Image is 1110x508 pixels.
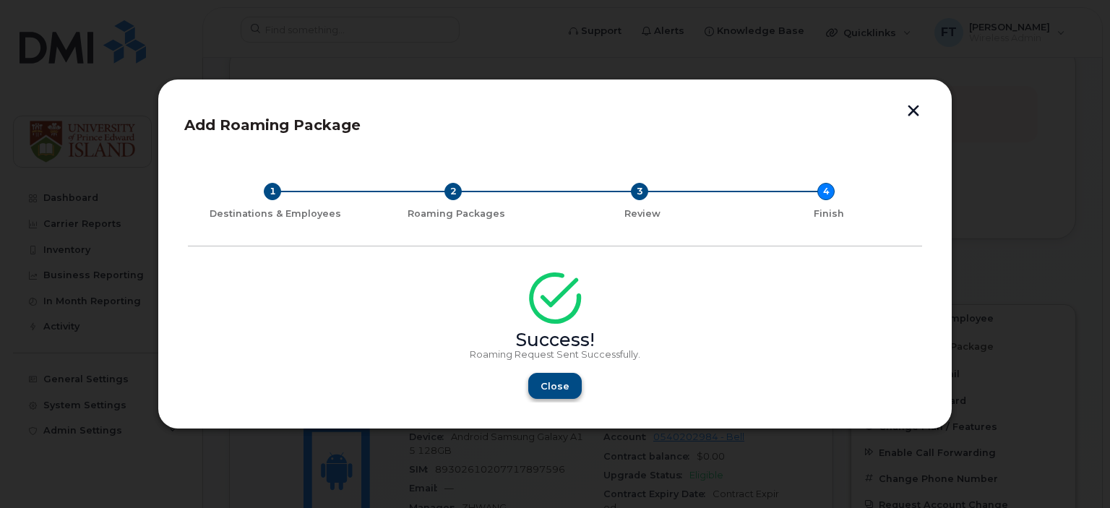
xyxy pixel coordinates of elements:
[631,183,648,200] div: 3
[188,335,922,346] div: Success!
[555,208,730,220] div: Review
[528,373,582,399] button: Close
[369,208,543,220] div: Roaming Packages
[184,116,361,134] span: Add Roaming Package
[264,183,281,200] div: 1
[444,183,462,200] div: 2
[541,379,569,393] span: Close
[194,208,357,220] div: Destinations & Employees
[188,349,922,361] p: Roaming Request Sent Successfully.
